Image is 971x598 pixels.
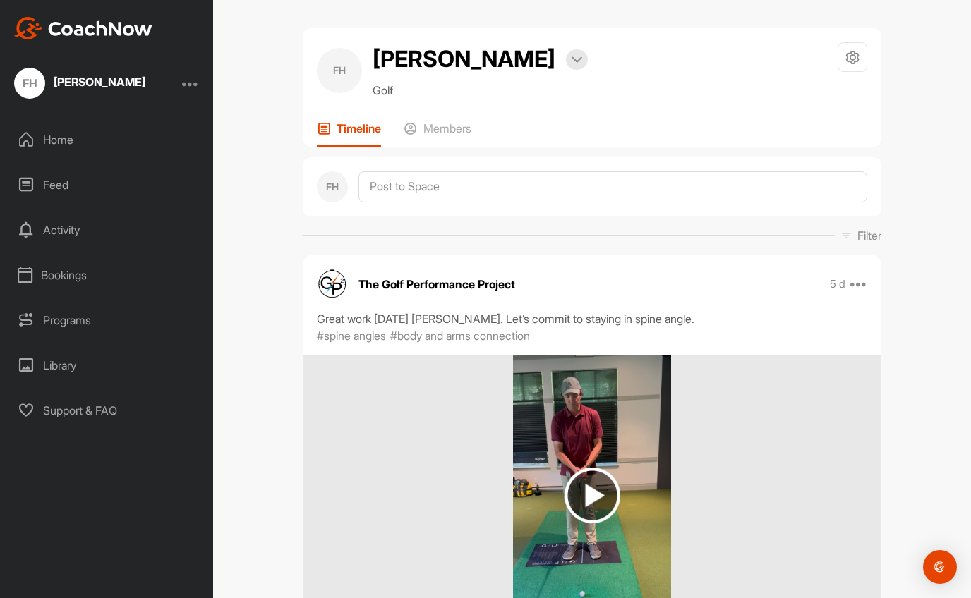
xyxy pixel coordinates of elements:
[8,167,207,202] div: Feed
[857,227,881,244] p: Filter
[317,171,348,202] div: FH
[572,56,582,63] img: arrow-down
[8,303,207,338] div: Programs
[390,327,530,344] p: #body and arms connection
[317,327,386,344] p: #spine angles
[317,48,362,93] div: FH
[317,269,348,300] img: avatar
[8,122,207,157] div: Home
[423,121,471,135] p: Members
[8,257,207,293] div: Bookings
[337,121,381,135] p: Timeline
[14,17,152,39] img: CoachNow
[54,76,145,87] div: [PERSON_NAME]
[317,310,867,327] div: Great work [DATE] [PERSON_NAME]. Let’s commit to staying in spine angle.
[14,68,45,99] div: FH
[373,42,555,76] h2: [PERSON_NAME]
[358,276,515,293] p: The Golf Performance Project
[565,468,620,523] img: play
[8,393,207,428] div: Support & FAQ
[830,277,845,291] p: 5 d
[373,82,588,99] p: Golf
[923,550,957,584] div: Open Intercom Messenger
[8,212,207,248] div: Activity
[8,348,207,383] div: Library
